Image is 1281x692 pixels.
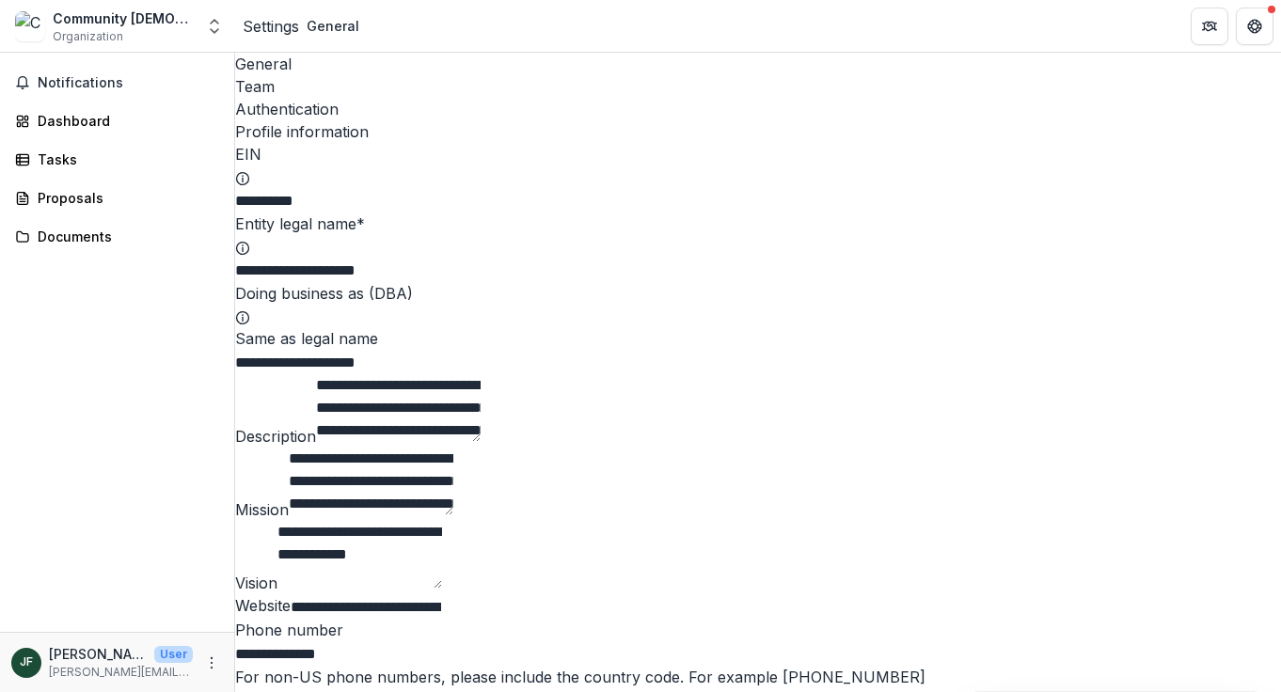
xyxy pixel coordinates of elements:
p: [PERSON_NAME] [49,644,147,664]
a: Team [235,75,1281,98]
button: Partners [1191,8,1228,45]
label: EIN [235,145,261,164]
label: Website [235,596,291,615]
a: Documents [8,221,227,252]
button: Open entity switcher [201,8,228,45]
span: Same as legal name [235,329,378,348]
label: Entity legal name [235,214,365,233]
a: Authentication [235,98,1281,120]
label: Vision [235,574,277,592]
span: Organization [53,28,123,45]
a: Tasks [8,144,227,175]
div: General [307,16,359,36]
div: Dashboard [38,111,212,131]
span: Notifications [38,75,219,91]
p: [PERSON_NAME][EMAIL_ADDRESS][PERSON_NAME][DOMAIN_NAME] [49,664,193,681]
a: Proposals [8,182,227,213]
img: Community Bible Study [15,11,45,41]
div: Tasks [38,149,212,169]
p: User [154,646,193,663]
div: James Ferrier [20,656,33,668]
label: Doing business as (DBA) [235,284,413,303]
button: Get Help [1236,8,1273,45]
a: General [235,53,1281,75]
nav: breadcrumb [243,12,367,39]
div: Documents [38,227,212,246]
div: For non-US phone numbers, please include the country code. For example [PHONE_NUMBER] [235,666,1281,688]
div: Proposals [38,188,212,208]
a: Dashboard [8,105,227,136]
label: Phone number [235,621,343,639]
h2: Profile information [235,120,1281,143]
button: More [200,652,223,674]
a: Settings [243,15,299,38]
label: Mission [235,500,289,519]
div: Community [DEMOGRAPHIC_DATA] Study [53,8,194,28]
button: Notifications [8,68,227,98]
label: Description [235,427,316,446]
